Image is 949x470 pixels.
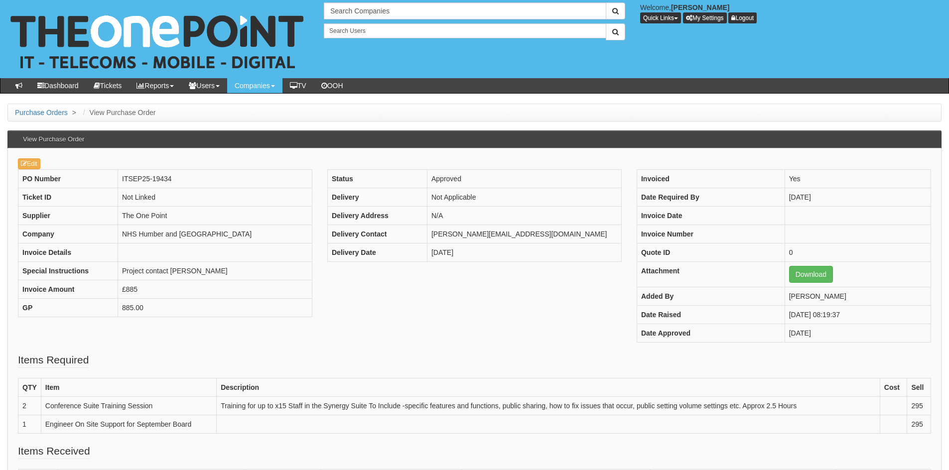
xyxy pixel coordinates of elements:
a: My Settings [683,12,727,23]
th: Invoice Date [637,207,785,225]
th: Quote ID [637,243,785,262]
a: Edit [18,158,40,169]
h3: View Purchase Order [18,131,89,148]
td: 0 [785,243,931,262]
td: Project contact [PERSON_NAME] [118,262,312,280]
td: Engineer On Site Support for September Board [41,415,216,434]
td: Not Linked [118,188,312,207]
td: Not Applicable [427,188,621,207]
th: Attachment [637,262,785,287]
th: Supplier [18,207,118,225]
th: Delivery Date [327,243,427,262]
input: Search Users [324,23,606,38]
td: N/A [427,207,621,225]
td: 1 [18,415,41,434]
td: 295 [907,415,931,434]
a: Tickets [86,78,130,93]
a: Dashboard [30,78,86,93]
a: Download [789,266,833,283]
th: Added By [637,287,785,306]
th: Special Instructions [18,262,118,280]
th: Date Raised [637,306,785,324]
a: Logout [728,12,757,23]
td: NHS Humber and [GEOGRAPHIC_DATA] [118,225,312,243]
th: Description [217,378,880,397]
td: 2 [18,397,41,415]
td: Training for up to x15 Staff in the Synergy Suite To Include -specific features and functions, pu... [217,397,880,415]
input: Search Companies [324,2,606,19]
td: Approved [427,170,621,188]
th: Sell [907,378,931,397]
th: Company [18,225,118,243]
span: > [70,109,79,117]
th: Delivery Address [327,207,427,225]
th: Invoiced [637,170,785,188]
a: OOH [314,78,351,93]
legend: Items Required [18,352,89,368]
th: Delivery Contact [327,225,427,243]
div: Welcome, [633,2,949,23]
td: 295 [907,397,931,415]
td: [PERSON_NAME] [785,287,931,306]
a: Companies [227,78,282,93]
td: The One Point [118,207,312,225]
a: Reports [129,78,181,93]
a: TV [282,78,314,93]
th: Delivery [327,188,427,207]
li: View Purchase Order [81,108,156,117]
td: ITSEP25-19434 [118,170,312,188]
legend: Items Received [18,444,90,459]
th: Date Required By [637,188,785,207]
td: Yes [785,170,931,188]
td: [DATE] [785,188,931,207]
th: Item [41,378,216,397]
th: Invoice Amount [18,280,118,299]
button: Quick Links [640,12,681,23]
th: Date Approved [637,324,785,343]
td: [DATE] [427,243,621,262]
th: GP [18,299,118,317]
td: Conference Suite Training Session [41,397,216,415]
th: Status [327,170,427,188]
td: [PERSON_NAME][EMAIL_ADDRESS][DOMAIN_NAME] [427,225,621,243]
td: £885 [118,280,312,299]
a: Purchase Orders [15,109,68,117]
td: [DATE] 08:19:37 [785,306,931,324]
td: [DATE] [785,324,931,343]
th: PO Number [18,170,118,188]
b: [PERSON_NAME] [671,3,729,11]
th: Invoice Number [637,225,785,243]
th: QTY [18,378,41,397]
th: Cost [880,378,907,397]
a: Users [181,78,227,93]
td: 885.00 [118,299,312,317]
th: Invoice Details [18,243,118,262]
th: Ticket ID [18,188,118,207]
